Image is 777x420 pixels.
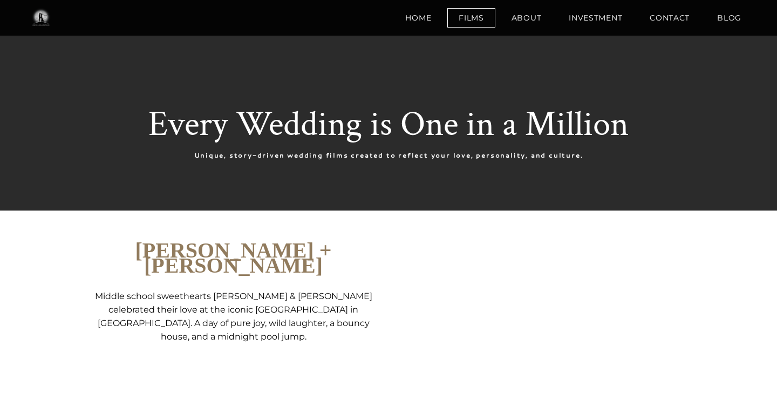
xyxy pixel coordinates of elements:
[148,101,629,147] font: Every Wedding is One in a Million
[394,8,442,28] a: Home
[706,8,753,28] a: BLOG
[22,7,60,29] img: One in a Million Films | Los Angeles Wedding Videographer
[86,152,691,159] div: Unique, story-driven wedding films created to reflect your love, personality, and culture.​
[500,8,553,28] a: About
[447,8,495,28] a: Films
[638,8,701,28] a: Contact
[86,243,380,273] h2: [PERSON_NAME] + [PERSON_NAME]
[557,8,633,28] a: Investment
[95,291,372,342] font: Middle school sweethearts [PERSON_NAME] & [PERSON_NAME] celebrated their love at the iconic [GEOG...
[397,243,691,368] iframe: Brooke + Timothy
